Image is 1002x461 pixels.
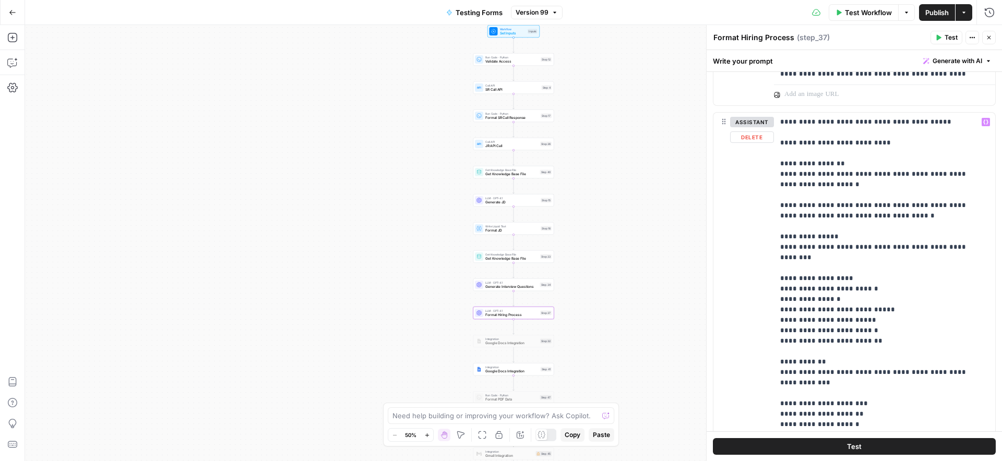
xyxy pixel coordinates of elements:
div: Step 36 [540,142,552,147]
div: WorkflowSet InputsInputs [473,25,554,38]
div: LLM · GPT-4.1Generate Interview QuestionsStep 34 [473,278,554,291]
g: Edge from step_17 to step_36 [513,122,515,137]
span: SR Call API [485,87,540,92]
div: Write Liquid TextFormat JDStep 16 [473,222,554,235]
span: Format Hiring Process [485,312,538,318]
div: Step 45 [536,451,552,456]
span: Gmail Integration [485,453,534,458]
span: Get Knowledge Base File [485,172,538,177]
span: LLM · GPT-4.1 [485,196,539,200]
div: Run Code · PythonFormat PDF DataStep 47 [473,391,554,404]
g: Edge from step_37 to step_32 [513,319,515,334]
span: Get Knowledge Base File [485,252,538,257]
div: Step 17 [541,114,552,118]
g: Edge from step_4 to step_17 [513,94,515,109]
span: Generate Interview Questions [485,284,538,289]
g: Edge from step_33 to step_34 [513,263,515,278]
g: Edge from step_16 to step_33 [513,235,515,250]
div: Step 47 [540,395,552,400]
span: Copy [565,430,580,440]
button: Paste [589,428,614,442]
div: IntegrationGoogle Docs IntegrationStep 41 [473,363,554,375]
div: Step 37 [540,311,552,316]
button: Delete [730,131,774,143]
span: Run Code · Python [485,55,539,59]
span: Get Knowledge Base File [485,256,538,261]
span: Paste [593,430,610,440]
g: Edge from step_41 to step_47 [513,375,515,391]
button: Test [931,31,962,44]
div: Get Knowledge Base FileGet Knowledge Base FileStep 40 [473,166,554,178]
g: Edge from step_34 to step_37 [513,291,515,306]
span: Integration [485,450,534,454]
span: Set Inputs [500,31,526,36]
div: LLM · GPT-4.1Format Hiring ProcessStep 37 [473,307,554,319]
span: Run Code · Python [485,112,539,116]
span: Call API [485,83,540,88]
img: Instagram%20post%20-%201%201.png [476,367,482,372]
button: assistant [730,117,774,127]
span: Version 99 [516,8,548,17]
span: LLM · GPT-4.1 [485,281,538,285]
span: Validate Access [485,59,539,64]
span: Integration [485,365,539,369]
span: Google Docs Integration [485,369,539,374]
div: Step 40 [540,170,552,175]
g: Edge from step_48 to step_45 [513,432,515,447]
button: Copy [560,428,584,442]
div: Run Code · PythonFormat SR Call ResponseStep 17 [473,110,554,122]
div: LLM · GPT-4.1Generate JDStep 15 [473,194,554,207]
button: Test [713,438,996,455]
span: Format SR Call Response [485,115,539,120]
g: Edge from step_40 to step_15 [513,178,515,193]
span: Run Code · Python [485,393,538,397]
g: Edge from step_12 to step_4 [513,66,515,81]
span: JR API Call [485,143,538,149]
span: LLM · GPT-4.1 [485,309,538,313]
span: Write Liquid Text [485,224,539,228]
div: Step 34 [540,283,552,287]
div: Step 15 [541,198,552,203]
div: Inputs [528,29,538,34]
div: Run Code · PythonValidate AccessStep 12 [473,53,554,66]
textarea: Format Hiring Process [713,32,794,43]
span: Testing Forms [456,7,503,18]
button: Version 99 [511,6,563,19]
span: Test [945,33,958,42]
span: Call API [485,140,538,144]
g: Edge from step_32 to step_41 [513,347,515,362]
span: Publish [925,7,949,18]
button: Testing Forms [440,4,509,21]
div: Step 41 [541,367,552,372]
span: Format JD [485,228,539,233]
img: Instagram%20post%20-%201%201.png [476,338,482,344]
div: Step 32 [540,339,552,344]
span: Get Knowledge Base File [485,168,538,172]
span: Google Docs Integration [485,341,538,346]
button: Generate with AI [919,54,996,68]
span: ( step_37 ) [797,32,830,43]
button: Test Workflow [829,4,898,21]
div: Step 4 [542,86,552,90]
span: Workflow [500,27,526,31]
div: Get Knowledge Base FileGet Knowledge Base FileStep 33 [473,250,554,263]
div: IntegrationGmail IntegrationStep 45 [473,447,554,460]
span: Integration [485,337,538,341]
span: Format PDF Data [485,397,538,402]
span: Test Workflow [845,7,892,18]
g: Edge from step_36 to step_40 [513,150,515,165]
span: Test [847,441,862,452]
div: Step 12 [541,57,552,62]
g: Edge from step_15 to step_16 [513,207,515,222]
img: gmail%20(1).png [476,451,482,456]
div: IntegrationGoogle Docs IntegrationStep 32 [473,335,554,347]
span: Generate JD [485,200,539,205]
g: Edge from start to step_12 [513,38,515,53]
div: Write your prompt [707,50,1002,71]
button: Publish [919,4,955,21]
div: Call APIJR API CallStep 36 [473,138,554,150]
span: Generate with AI [933,56,982,66]
div: Step 33 [540,254,552,259]
div: Call APISR Call APIStep 4 [473,81,554,94]
span: 50% [405,431,416,439]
